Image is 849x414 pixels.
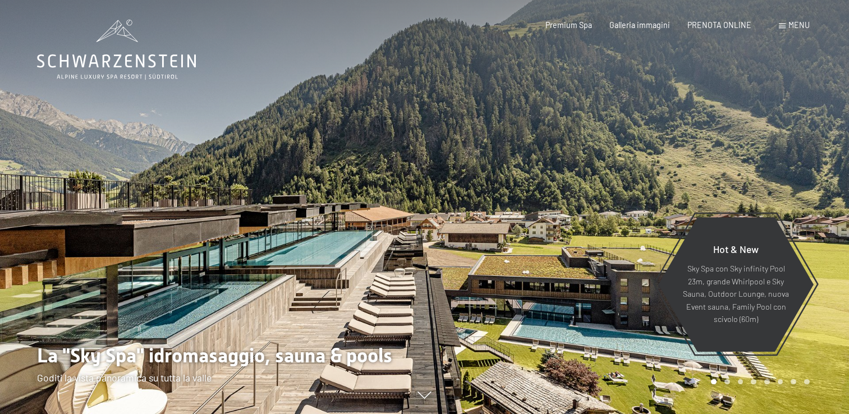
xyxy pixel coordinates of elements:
div: Carousel Page 1 (Current Slide) [711,379,717,385]
div: Carousel Page 6 [778,379,783,385]
div: Carousel Page 4 [751,379,756,385]
a: PRENOTA ONLINE [687,20,751,30]
div: Carousel Page 2 [724,379,730,385]
a: Galleria immagini [609,20,670,30]
div: Carousel Page 7 [791,379,796,385]
div: Carousel Page 3 [738,379,744,385]
div: Carousel Page 8 [804,379,810,385]
div: Carousel Page 5 [764,379,770,385]
a: Premium Spa [545,20,592,30]
span: Hot & New [713,243,759,255]
a: Hot & New Sky Spa con Sky infinity Pool 23m, grande Whirlpool e Sky Sauna, Outdoor Lounge, nuova ... [658,217,814,352]
span: Menu [788,20,810,30]
div: Carousel Pagination [707,379,809,385]
p: Sky Spa con Sky infinity Pool 23m, grande Whirlpool e Sky Sauna, Outdoor Lounge, nuova Event saun... [682,263,790,326]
